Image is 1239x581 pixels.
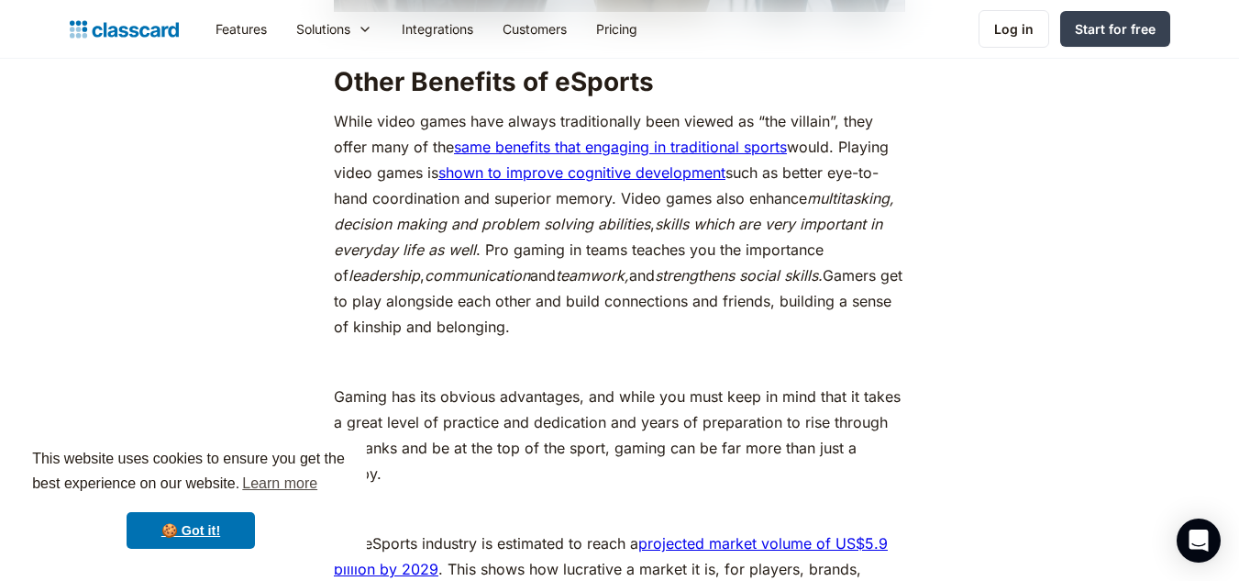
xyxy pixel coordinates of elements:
p: ‍ [334,496,905,521]
em: multitasking, decision making and problem solving abilities [334,189,894,233]
p: ‍ [334,349,905,374]
p: While video games have always traditionally been viewed as “the villain”, they offer many of the ... [334,108,905,340]
a: Pricing [581,8,652,50]
em: strengthens social skills. [655,266,823,285]
div: Solutions [282,8,387,50]
em: communication [425,266,530,285]
em: skills which are very important in everyday life as well [334,215,882,259]
h2: Other Benefits of eSports [334,65,905,98]
a: dismiss cookie message [127,512,255,549]
a: Customers [488,8,581,50]
p: Gaming has its obvious advantages, and while you must keep in mind that it takes a great level of... [334,384,905,486]
a: Integrations [387,8,488,50]
a: learn more about cookies [239,470,320,497]
em: leadership [348,266,420,285]
div: Start for free [1075,19,1156,39]
a: same benefits that engaging in traditional sports [454,138,787,156]
span: This website uses cookies to ensure you get the best experience on our website. [32,448,349,497]
div: cookieconsent [15,430,367,566]
div: Solutions [296,19,350,39]
a: Start for free [1060,11,1170,47]
div: Open Intercom Messenger [1177,519,1221,563]
a: home [70,17,179,42]
em: teamwork, [556,266,629,285]
div: Log in [994,19,1034,39]
a: shown to improve cognitive development [438,163,725,182]
a: Log in [979,10,1049,48]
a: Features [201,8,282,50]
a: projected market volume of US$5.9 billion by 2029 [334,534,888,578]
